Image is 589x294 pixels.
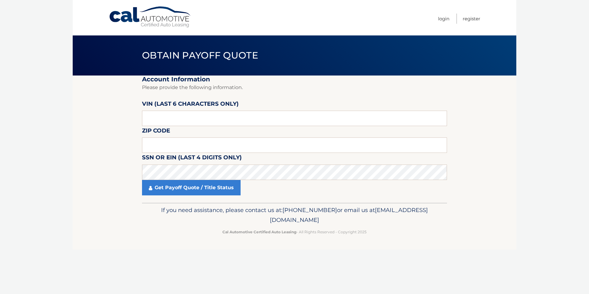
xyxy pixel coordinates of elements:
a: Cal Automotive [109,6,192,28]
a: Get Payoff Quote / Title Status [142,180,241,195]
p: - All Rights Reserved - Copyright 2025 [146,229,443,235]
a: Login [438,14,449,24]
a: Register [463,14,480,24]
label: VIN (last 6 characters only) [142,99,239,111]
h2: Account Information [142,76,447,83]
span: [PHONE_NUMBER] [282,206,337,214]
label: SSN or EIN (last 4 digits only) [142,153,242,164]
p: Please provide the following information. [142,83,447,92]
strong: Cal Automotive Certified Auto Leasing [222,230,296,234]
label: Zip Code [142,126,170,137]
p: If you need assistance, please contact us at: or email us at [146,205,443,225]
span: Obtain Payoff Quote [142,50,258,61]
